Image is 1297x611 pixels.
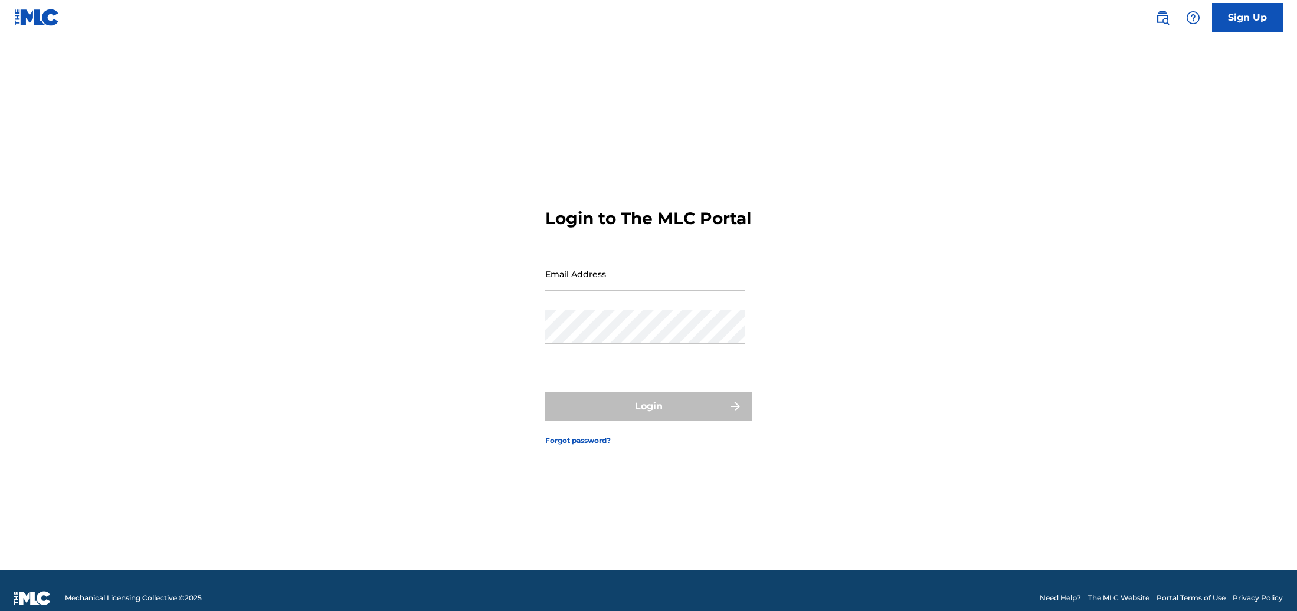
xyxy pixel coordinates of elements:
a: Portal Terms of Use [1157,593,1226,603]
span: Mechanical Licensing Collective © 2025 [65,593,202,603]
img: help [1186,11,1200,25]
h3: Login to The MLC Portal [545,208,751,229]
a: Public Search [1151,6,1174,29]
a: Sign Up [1212,3,1283,32]
a: Privacy Policy [1233,593,1283,603]
div: Help [1181,6,1205,29]
img: search [1155,11,1170,25]
img: MLC Logo [14,9,60,26]
img: logo [14,591,51,605]
a: Forgot password? [545,435,611,446]
a: The MLC Website [1088,593,1149,603]
a: Need Help? [1040,593,1081,603]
